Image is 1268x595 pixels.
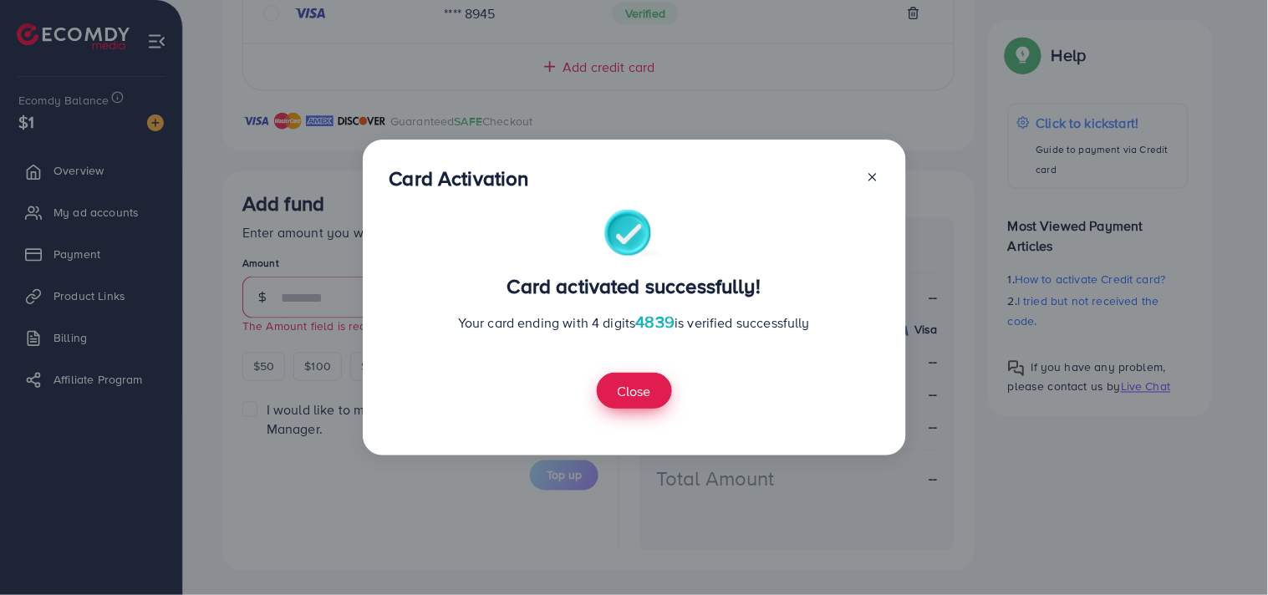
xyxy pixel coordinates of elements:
[390,166,529,191] h3: Card Activation
[390,274,879,298] h3: Card activated successfully!
[604,210,664,261] img: success
[636,309,675,333] span: 4839
[390,312,879,333] p: Your card ending with 4 digits is verified successfully
[1197,520,1255,582] iframe: Chat
[597,373,672,409] button: Close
